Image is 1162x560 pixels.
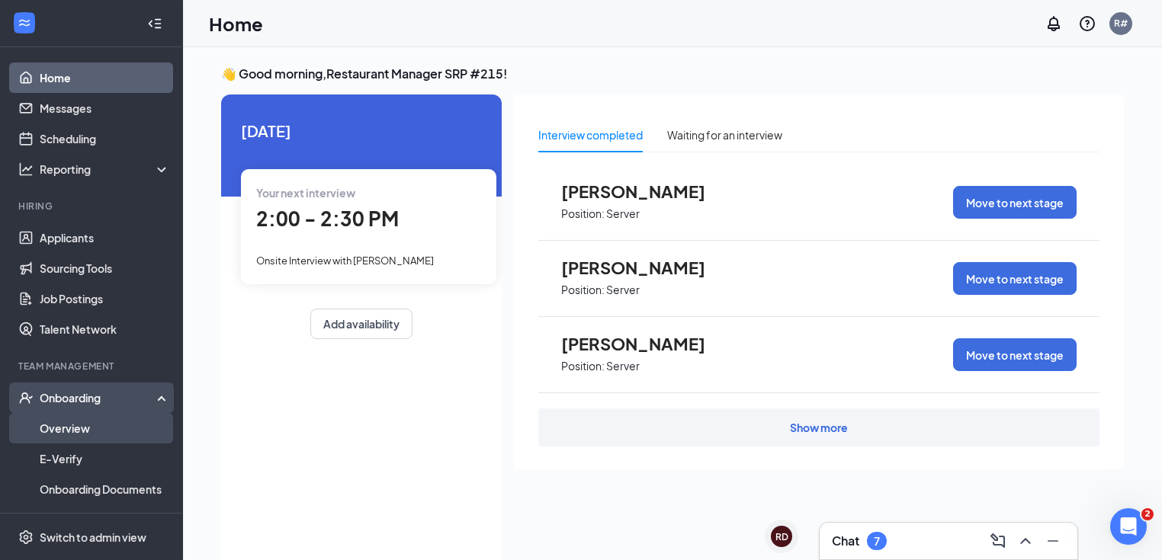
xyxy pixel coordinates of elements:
[40,530,146,545] div: Switch to admin view
[40,62,170,93] a: Home
[256,206,399,231] span: 2:00 - 2:30 PM
[989,532,1007,550] svg: ComposeMessage
[953,262,1077,295] button: Move to next stage
[221,66,1124,82] h3: 👋 Good morning, Restaurant Manager SRP #215 !
[40,222,170,253] a: Applicants
[667,126,782,143] div: Waiting for an interview
[953,338,1077,371] button: Move to next stage
[18,360,167,373] div: Team Management
[147,16,162,31] svg: Collapse
[1045,14,1063,33] svg: Notifications
[1110,508,1147,545] iframe: Intercom live chat
[1016,532,1035,550] svg: ChevronUp
[606,206,640,221] p: Server
[18,530,34,545] svg: Settings
[40,413,170,443] a: Overview
[40,93,170,123] a: Messages
[40,390,157,405] div: Onboarding
[40,162,171,177] div: Reporting
[256,186,355,200] span: Your next interview
[1141,508,1154,520] span: 2
[561,258,729,277] span: [PERSON_NAME]
[606,283,640,297] p: Server
[40,253,170,283] a: Sourcing Tools
[241,119,482,142] span: [DATE]
[18,162,34,177] svg: Analysis
[40,443,170,474] a: E-Verify
[18,390,34,405] svg: UserCheck
[209,11,263,37] h1: Home
[561,359,605,373] p: Position:
[1114,17,1128,30] div: R#
[1044,532,1062,550] svg: Minimize
[40,283,170,314] a: Job Postings
[874,535,880,548] div: 7
[310,309,412,339] button: Add availability
[775,530,788,543] div: RD
[40,504,170,535] a: Activity log
[561,181,729,201] span: [PERSON_NAME]
[832,533,859,549] h3: Chat
[790,420,848,435] div: Show more
[40,474,170,504] a: Onboarding Documents
[40,314,170,344] a: Talent Network
[1041,529,1065,553] button: Minimize
[606,359,640,373] p: Server
[18,200,167,213] div: Hiring
[1013,529,1038,553] button: ChevronUp
[17,15,32,30] svg: WorkstreamLogo
[256,254,434,267] span: Onsite Interview with [PERSON_NAME]
[561,334,729,354] span: [PERSON_NAME]
[986,529,1010,553] button: ComposeMessage
[561,206,605,221] p: Position:
[561,283,605,297] p: Position:
[538,126,643,143] div: Interview completed
[40,123,170,154] a: Scheduling
[953,186,1077,219] button: Move to next stage
[1078,14,1096,33] svg: QuestionInfo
